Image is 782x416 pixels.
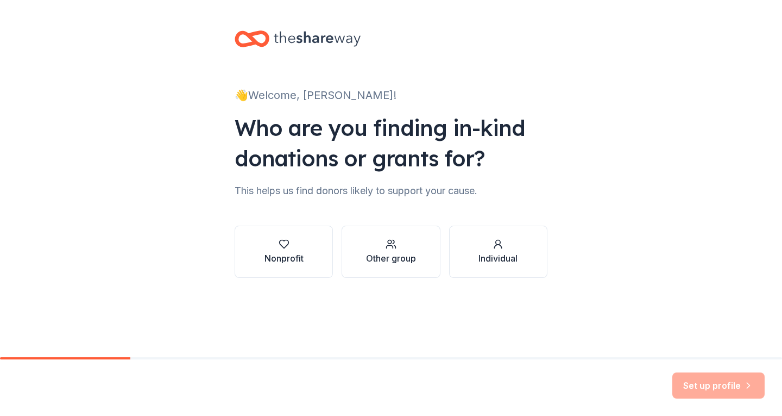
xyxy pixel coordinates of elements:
div: Individual [478,252,518,265]
div: Who are you finding in-kind donations or grants for? [235,113,547,173]
div: Other group [366,252,416,265]
button: Nonprofit [235,226,333,278]
div: Nonprofit [264,252,304,265]
button: Individual [449,226,547,278]
button: Other group [342,226,440,278]
div: 👋 Welcome, [PERSON_NAME]! [235,86,547,104]
div: This helps us find donors likely to support your cause. [235,182,547,200]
